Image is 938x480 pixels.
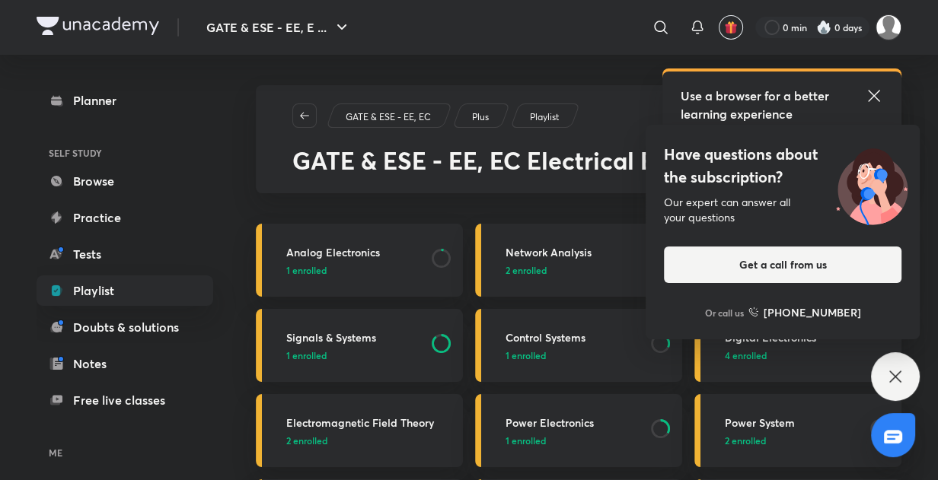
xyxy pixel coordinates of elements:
[506,415,642,431] h3: Power Electronics
[724,21,738,34] img: avatar
[506,263,547,277] span: 2 enrolled
[37,348,213,379] a: Notes
[346,110,431,124] p: GATE & ESE - EE, EC
[37,85,213,116] a: Planner
[475,224,682,297] a: Network Analysis2 enrolled
[37,166,213,196] a: Browse
[506,434,546,447] span: 1 enrolled
[530,110,559,124] p: Playlist
[725,415,861,431] h3: Power System
[824,143,920,225] img: ttu_illustration_new.svg
[37,440,213,466] h6: ME
[286,263,327,277] span: 1 enrolled
[725,434,766,447] span: 2 enrolled
[256,394,463,467] a: Electromagnetic Field Theory2 enrolled
[472,110,489,124] p: Plus
[664,246,901,283] button: Get a call from us
[664,195,901,225] div: Our expert can answer all your questions
[681,87,832,123] h5: Use a browser for a better learning experience
[37,239,213,269] a: Tests
[286,329,423,345] h3: Signals & Systems
[528,110,562,124] a: Playlist
[876,14,901,40] img: Juhi Yaduwanshi
[764,304,861,320] h6: [PHONE_NUMBER]
[37,17,159,39] a: Company Logo
[694,394,901,467] a: Power System2 enrolled
[292,144,777,176] span: GATE & ESE - EE, EC Electrical Engineering
[286,434,327,447] span: 2 enrolled
[37,17,159,35] img: Company Logo
[37,275,213,306] a: Playlist
[343,110,434,124] a: GATE & ESE - EE, EC
[506,329,642,345] h3: Control Systems
[286,244,423,260] h3: Analog Electronics
[470,110,492,124] a: Plus
[664,143,901,189] h4: Have questions about the subscription?
[286,348,327,362] span: 1 enrolled
[694,309,901,382] a: Digital Electronics4 enrolled
[725,348,767,362] span: 4 enrolled
[37,312,213,342] a: Doubts & solutions
[748,304,861,320] a: [PHONE_NUMBER]
[705,306,744,319] p: Or call us
[719,15,743,40] button: avatar
[475,394,682,467] a: Power Electronics1 enrolled
[256,224,463,297] a: Analog Electronics1 enrolled
[37,385,213,415] a: Free live classes
[256,309,463,382] a: Signals & Systems1 enrolled
[286,415,454,431] h3: Electromagnetic Field Theory
[475,309,682,382] a: Control Systems1 enrolled
[506,348,546,362] span: 1 enrolled
[37,140,213,166] h6: SELF STUDY
[37,202,213,233] a: Practice
[197,12,360,43] button: GATE & ESE - EE, E ...
[506,244,642,260] h3: Network Analysis
[816,20,831,35] img: streak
